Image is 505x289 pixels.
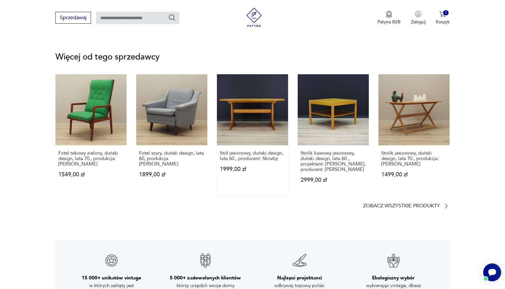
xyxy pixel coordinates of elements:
p: Stół jesionowy, duński design, lata 60., producent: Skovby [220,150,285,161]
a: Stolik kawowy jesionowy, duński design, lata 60., projektant: Hans J. Wagner, producent: Andreas ... [298,74,369,195]
a: Stolik jesionowy, duński design, lata 70., produkcja: DaniaStolik jesionowy, duński design, lata ... [378,74,450,195]
a: Zobacz wszystkie produkty [363,203,450,209]
img: Ikonka użytkownika [415,11,421,17]
button: Patyna B2B [377,11,401,25]
p: Stolik kawowy jesionowy, duński design, lata 60., projektant: [PERSON_NAME], producent: [PERSON_N... [301,150,366,172]
button: Szukaj [168,14,176,21]
a: Sprzedawaj [55,16,91,20]
img: Ikona koszyka [439,11,446,17]
p: 1899,00 zł [139,172,204,177]
h3: Ekologiczny wybór [372,275,415,281]
img: Znak gwarancji jakości [292,253,307,268]
p: Więcej od tego sprzedawcy [55,53,449,61]
a: Ikona medaluPatyna B2B [377,11,401,25]
button: Sprzedawaj [55,12,91,24]
p: Zobacz wszystkie produkty [363,204,440,208]
p: 1549,00 zł [58,172,124,177]
img: Ikona medalu [386,11,392,18]
h3: 5 000+ zadowolonych klientów [170,275,241,281]
iframe: Smartsupp widget button [483,263,501,281]
img: Patyna - sklep z meblami i dekoracjami vintage [244,8,264,27]
p: Fotel szary, duński design, lata 60, produkcja: [PERSON_NAME] [139,150,204,167]
img: Znak gwarancji jakości [386,253,401,268]
p: Fotel tekowy zielony, duński design, lata 70., produkcja: [PERSON_NAME] [58,150,124,167]
p: Koszyk [436,19,450,25]
p: Patyna B2B [377,19,401,25]
h3: 15 000+ unikatów vintage [82,275,141,281]
a: Stół jesionowy, duński design, lata 60., producent: SkovbyStół jesionowy, duński design, lata 60.... [217,74,288,195]
a: Fotel tekowy zielony, duński design, lata 70., produkcja: DaniaFotel tekowy zielony, duński desig... [55,74,127,195]
p: 2999,00 zł [301,177,366,183]
button: Zaloguj [411,11,426,25]
img: Znak gwarancji jakości [198,253,213,268]
img: Znak gwarancji jakości [104,253,119,268]
p: 1499,00 zł [381,172,447,177]
div: 1 [443,10,449,16]
p: 1999,00 zł [220,166,285,172]
h3: Najlepsi projektanci [277,275,322,281]
a: Fotel szary, duński design, lata 60, produkcja: DaniaFotel szary, duński design, lata 60, produkc... [136,74,207,195]
p: Zaloguj [411,19,426,25]
button: 1Koszyk [436,11,450,25]
p: Stolik jesionowy, duński design, lata 70., produkcja: [PERSON_NAME] [381,150,447,167]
